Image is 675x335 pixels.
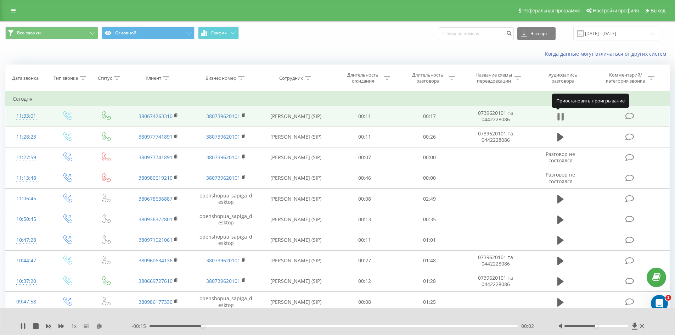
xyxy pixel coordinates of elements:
[462,250,529,271] td: 0739620101 та 0442228086
[409,72,447,84] div: Длительность разговора
[206,278,240,284] a: 380739620101
[260,250,332,271] td: [PERSON_NAME] (SIP)
[260,168,332,188] td: [PERSON_NAME] (SIP)
[13,151,40,164] div: 11:27:59
[332,189,397,209] td: 00:08
[139,257,173,264] a: 380960634136
[146,75,161,81] div: Клиент
[192,189,259,209] td: openshopua_sapiga_desktop
[13,274,40,288] div: 10:37:20
[206,113,240,119] a: 380739620101
[552,94,629,108] div: Приостановить проигрывание
[139,298,173,305] a: 380986177330
[546,151,575,164] span: Разговор не состоялся
[545,50,670,57] a: Когда данные могут отличаться от других систем
[13,254,40,268] div: 10:44:47
[397,292,462,312] td: 01:25
[13,212,40,226] div: 10:50:45
[332,271,397,291] td: 00:12
[332,250,397,271] td: 00:27
[260,189,332,209] td: [PERSON_NAME] (SIP)
[13,171,40,185] div: 11:13:48
[206,174,240,181] a: 380739620101
[260,271,332,291] td: [PERSON_NAME] (SIP)
[439,27,514,40] input: Поиск по номеру
[206,133,240,140] a: 380739620101
[332,127,397,147] td: 00:11
[397,106,462,127] td: 00:17
[332,209,397,230] td: 00:13
[521,323,534,330] span: 00:02
[206,75,236,81] div: Бизнес номер
[206,154,240,161] a: 380739620101
[13,192,40,206] div: 11:06:45
[211,30,227,35] span: График
[397,147,462,168] td: 00:00
[192,230,259,250] td: openshopua_sapiga_desktop
[13,233,40,247] div: 10:47:28
[12,75,39,81] div: Дата звонка
[397,168,462,188] td: 00:00
[98,75,112,81] div: Статус
[206,257,240,264] a: 380739620101
[5,27,98,39] button: Все звонки
[651,295,668,312] iframe: Intercom live chat
[139,113,173,119] a: 380674263310
[201,325,204,328] div: Accessibility label
[139,236,173,243] a: 380971021061
[260,230,332,250] td: [PERSON_NAME] (SIP)
[332,230,397,250] td: 00:11
[397,250,462,271] td: 01:48
[192,292,259,312] td: openshopua_sapiga_desktop
[397,209,462,230] td: 00:35
[397,189,462,209] td: 02:49
[260,292,332,312] td: [PERSON_NAME] (SIP)
[260,106,332,127] td: [PERSON_NAME] (SIP)
[139,216,173,223] a: 380936372801
[6,92,670,106] td: Сегодня
[279,75,303,81] div: Сотрудник
[139,195,173,202] a: 380678636887
[651,8,665,13] span: Выход
[344,72,382,84] div: Длительность ожидания
[260,127,332,147] td: [PERSON_NAME] (SIP)
[462,106,529,127] td: 0739620101 та 0442228086
[605,72,646,84] div: Комментарий/категория звонка
[139,174,173,181] a: 380980619210
[546,171,575,184] span: Разговор не состоялся
[71,323,77,330] span: 1 x
[595,325,598,328] div: Accessibility label
[593,8,639,13] span: Настройки профиля
[397,127,462,147] td: 00:26
[540,72,586,84] div: Аудиозапись разговора
[13,109,40,123] div: 11:33:01
[332,147,397,168] td: 00:07
[102,27,195,39] button: Основной
[522,8,580,13] span: Реферальная программа
[462,127,529,147] td: 0739620101 та 0442228086
[13,295,40,309] div: 09:47:58
[17,30,41,36] span: Все звонки
[397,271,462,291] td: 01:28
[517,27,556,40] button: Экспорт
[462,271,529,291] td: 0739620101 та 0442228086
[139,133,173,140] a: 380977741891
[332,292,397,312] td: 00:08
[260,209,332,230] td: [PERSON_NAME] (SIP)
[198,27,239,39] button: График
[397,230,462,250] td: 01:01
[332,168,397,188] td: 00:46
[139,154,173,161] a: 380977741891
[139,278,173,284] a: 380669727610
[332,106,397,127] td: 00:11
[665,295,671,301] span: 1
[475,72,513,84] div: Название схемы переадресации
[13,130,40,144] div: 11:28:23
[54,75,78,81] div: Тип звонка
[260,147,332,168] td: [PERSON_NAME] (SIP)
[131,323,150,330] span: - 00:15
[192,209,259,230] td: openshopua_sapiga_desktop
